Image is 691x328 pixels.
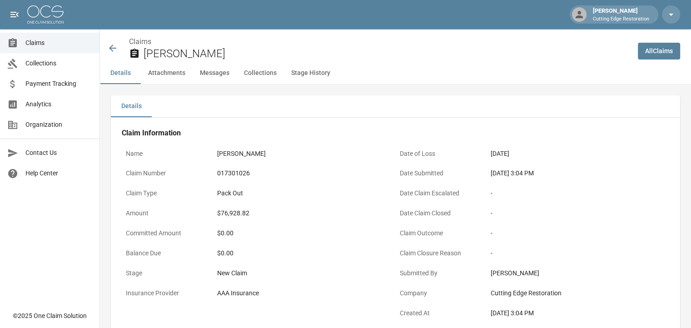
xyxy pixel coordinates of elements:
[396,244,487,262] p: Claim Closure Reason
[217,169,250,178] div: 017301026
[237,62,284,84] button: Collections
[217,288,259,298] div: AAA Insurance
[129,37,151,46] a: Claims
[638,43,680,60] a: AllClaims
[111,95,152,117] button: Details
[491,288,665,298] div: Cutting Edge Restoration
[217,229,392,238] div: $0.00
[491,268,665,278] div: [PERSON_NAME]
[122,164,213,182] p: Claim Number
[111,95,680,117] div: details tabs
[217,248,392,258] div: $0.00
[491,229,665,238] div: -
[217,209,249,218] div: $76,928.82
[284,62,338,84] button: Stage History
[144,47,631,60] h2: [PERSON_NAME]
[100,62,691,84] div: anchor tabs
[25,120,92,129] span: Organization
[589,6,653,23] div: [PERSON_NAME]
[25,169,92,178] span: Help Center
[593,15,649,23] p: Cutting Edge Restoration
[217,149,266,159] div: [PERSON_NAME]
[396,145,487,163] p: Date of Loss
[122,284,213,302] p: Insurance Provider
[491,169,665,178] div: [DATE] 3:04 PM
[5,5,24,24] button: open drawer
[122,129,669,138] h4: Claim Information
[25,148,92,158] span: Contact Us
[396,284,487,302] p: Company
[27,5,64,24] img: ocs-logo-white-transparent.png
[122,244,213,262] p: Balance Due
[122,264,213,282] p: Stage
[25,79,92,89] span: Payment Tracking
[100,62,141,84] button: Details
[396,184,487,202] p: Date Claim Escalated
[122,224,213,242] p: Committed Amount
[396,304,487,322] p: Created At
[122,184,213,202] p: Claim Type
[129,36,631,47] nav: breadcrumb
[491,248,665,258] div: -
[396,204,487,222] p: Date Claim Closed
[122,145,213,163] p: Name
[396,224,487,242] p: Claim Outcome
[217,268,392,278] div: New Claim
[122,204,213,222] p: Amount
[491,149,509,159] div: [DATE]
[25,99,92,109] span: Analytics
[25,59,92,68] span: Collections
[396,164,487,182] p: Date Submitted
[491,189,665,198] div: -
[193,62,237,84] button: Messages
[217,189,243,198] div: Pack Out
[491,209,665,218] div: -
[396,264,487,282] p: Submitted By
[25,38,92,48] span: Claims
[13,311,87,320] div: © 2025 One Claim Solution
[491,308,665,318] div: [DATE] 3:04 PM
[141,62,193,84] button: Attachments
